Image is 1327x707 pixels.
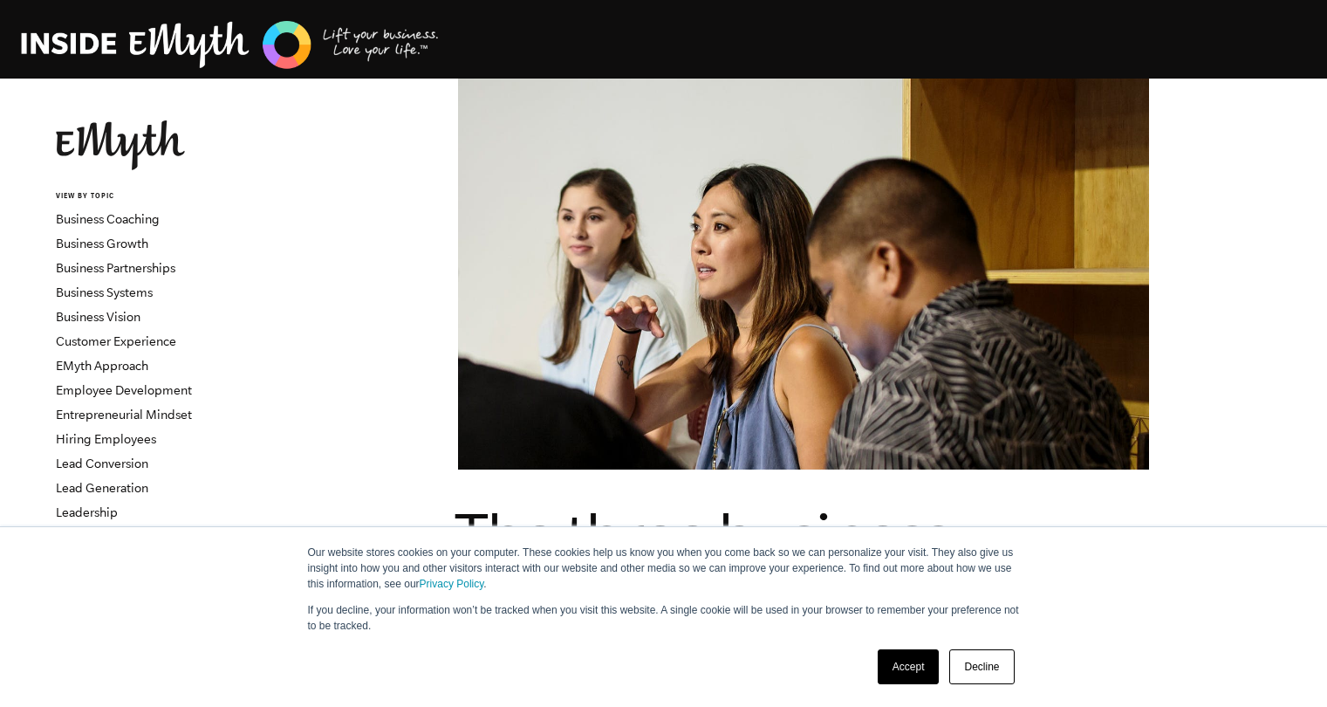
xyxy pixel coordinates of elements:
p: If you decline, your information won’t be tracked when you visit this website. A single cookie wi... [308,602,1020,634]
a: Hiring Employees [56,432,156,446]
a: Customer Experience [56,334,176,348]
a: Business Systems [56,285,153,299]
h6: VIEW BY TOPIC [56,191,266,202]
img: EMyth [56,120,185,170]
a: Accept [878,649,940,684]
a: Employee Development [56,383,192,397]
a: Business Partnerships [56,261,175,275]
a: Entrepreneurial Mindset [56,408,192,422]
a: Privacy Policy [420,578,484,590]
a: EMyth Approach [56,359,148,373]
a: Business Vision [56,310,140,324]
a: Lead Generation [56,481,148,495]
p: Our website stores cookies on your computer. These cookies help us know you when you come back so... [308,545,1020,592]
a: Decline [949,649,1014,684]
img: EMyth Business Coaching [21,18,440,72]
a: Leadership [56,505,118,519]
a: Business Coaching [56,212,160,226]
a: Business Growth [56,237,148,251]
a: Lead Conversion [56,456,148,470]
